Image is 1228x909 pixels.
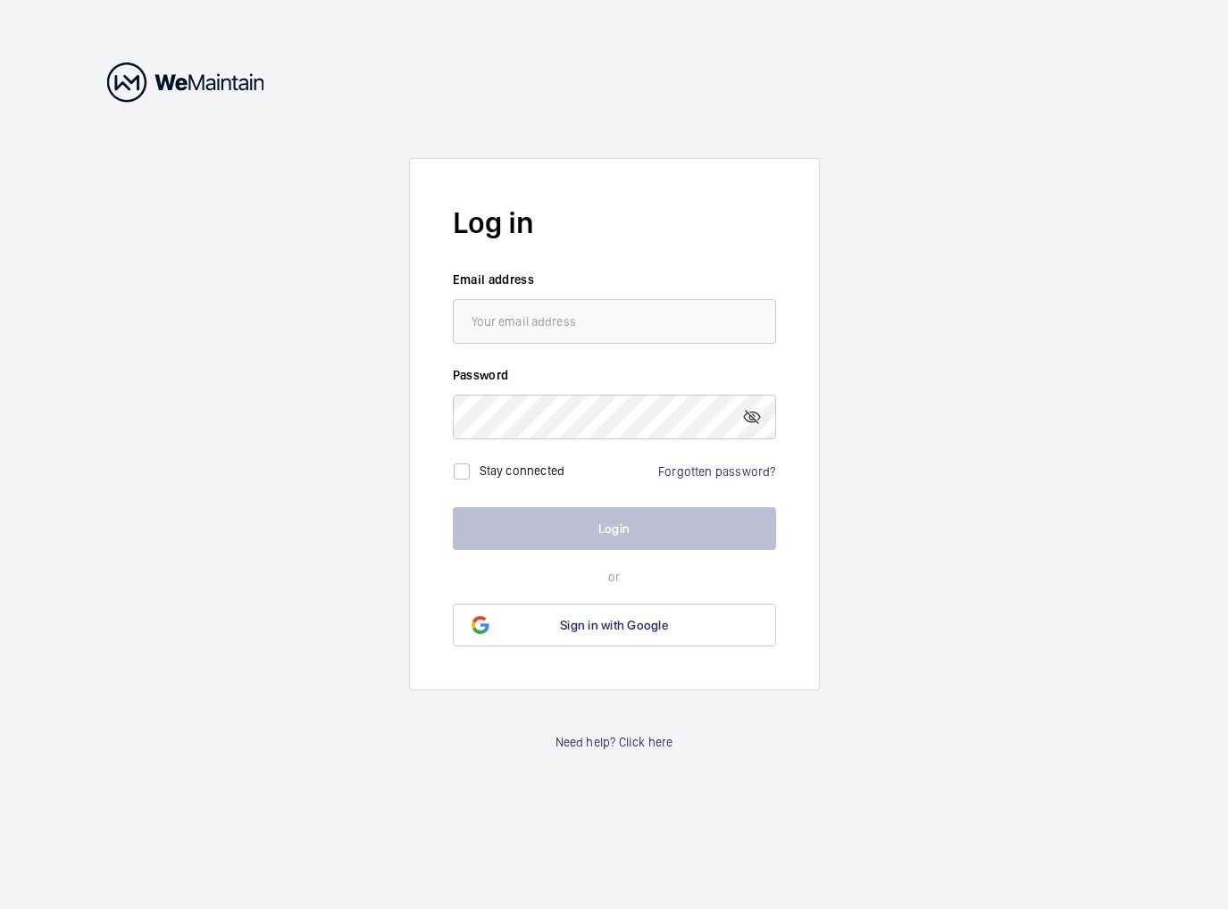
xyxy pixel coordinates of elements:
[453,507,776,550] button: Login
[560,618,668,632] span: Sign in with Google
[453,568,776,586] p: or
[453,299,776,344] input: Your email address
[556,733,673,751] a: Need help? Click here
[480,463,565,478] label: Stay connected
[658,464,775,479] a: Forgotten password?
[453,271,776,288] label: Email address
[453,202,776,244] h2: Log in
[453,366,776,384] label: Password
